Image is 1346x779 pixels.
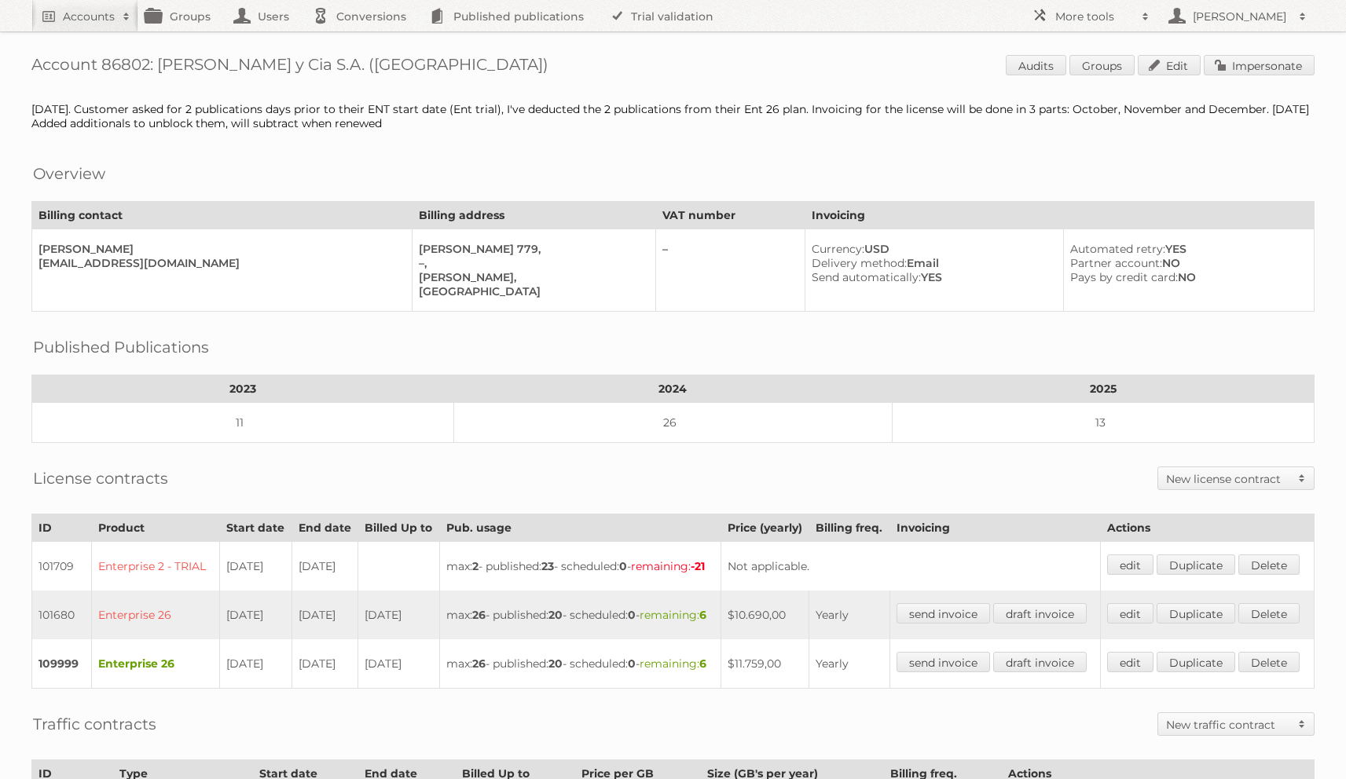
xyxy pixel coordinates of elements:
[220,591,292,639] td: [DATE]
[993,603,1087,624] a: draft invoice
[1070,256,1162,270] span: Partner account:
[1070,242,1301,256] div: YES
[32,514,92,542] th: ID
[33,335,209,359] h2: Published Publications
[292,514,358,542] th: End date
[1204,55,1315,75] a: Impersonate
[1238,554,1300,575] a: Delete
[812,242,864,256] span: Currency:
[721,514,809,542] th: Price (yearly)
[1238,652,1300,672] a: Delete
[1070,242,1165,256] span: Automated retry:
[721,639,809,689] td: $11.759,00
[33,712,156,736] h2: Traffic contracts
[419,256,643,270] div: –,
[1157,652,1235,672] a: Duplicate
[812,270,1051,284] div: YES
[893,403,1315,443] td: 13
[419,270,643,284] div: [PERSON_NAME],
[92,591,220,639] td: Enterprise 26
[439,639,721,689] td: max: - published: - scheduled: -
[1006,55,1066,75] a: Audits
[32,542,92,591] td: 101709
[628,608,636,622] strong: 0
[39,256,399,270] div: [EMAIL_ADDRESS][DOMAIN_NAME]
[472,608,486,622] strong: 26
[548,608,563,622] strong: 20
[809,639,890,689] td: Yearly
[812,256,1051,270] div: Email
[628,656,636,671] strong: 0
[292,591,358,639] td: [DATE]
[893,375,1315,403] th: 2025
[1070,256,1301,270] div: NO
[33,162,105,185] h2: Overview
[1055,9,1134,24] h2: More tools
[889,514,1100,542] th: Invoicing
[656,229,805,312] td: –
[640,656,706,671] span: remaining:
[631,559,705,573] span: remaining:
[656,202,805,229] th: VAT number
[1158,713,1314,735] a: New traffic contract
[32,591,92,639] td: 101680
[897,603,990,624] a: send invoice
[220,542,292,591] td: [DATE]
[39,242,399,256] div: [PERSON_NAME]
[1138,55,1201,75] a: Edit
[1070,270,1178,284] span: Pays by credit card:
[439,591,721,639] td: max: - published: - scheduled: -
[92,514,220,542] th: Product
[292,639,358,689] td: [DATE]
[1157,603,1235,624] a: Duplicate
[897,652,990,672] a: send invoice
[472,559,479,573] strong: 2
[32,403,454,443] td: 11
[220,639,292,689] td: [DATE]
[691,559,705,573] strong: -21
[1107,603,1153,624] a: edit
[220,514,292,542] th: Start date
[1166,471,1290,487] h2: New license contract
[812,256,907,270] span: Delivery method:
[63,9,115,24] h2: Accounts
[721,591,809,639] td: $10.690,00
[1157,554,1235,575] a: Duplicate
[92,542,220,591] td: Enterprise 2 - TRIAL
[812,270,921,284] span: Send automatically:
[1158,467,1314,489] a: New license contract
[1069,55,1135,75] a: Groups
[1290,713,1314,735] span: Toggle
[1070,270,1301,284] div: NO
[699,608,706,622] strong: 6
[31,102,1315,130] div: [DATE]. Customer asked for 2 publications days prior to their ENT start date (Ent trial), I've de...
[358,639,440,689] td: [DATE]
[31,55,1315,79] h1: Account 86802: [PERSON_NAME] y Cia S.A. ([GEOGRAPHIC_DATA])
[453,375,892,403] th: 2024
[32,639,92,689] td: 109999
[32,375,454,403] th: 2023
[439,542,721,591] td: max: - published: - scheduled: -
[292,542,358,591] td: [DATE]
[548,656,563,671] strong: 20
[453,403,892,443] td: 26
[32,202,413,229] th: Billing contact
[809,514,890,542] th: Billing freq.
[541,559,554,573] strong: 23
[805,202,1315,229] th: Invoicing
[993,652,1087,672] a: draft invoice
[1166,717,1290,733] h2: New traffic contract
[1290,467,1314,489] span: Toggle
[419,284,643,298] div: [GEOGRAPHIC_DATA]
[1189,9,1291,24] h2: [PERSON_NAME]
[812,242,1051,256] div: USD
[1107,554,1153,575] a: edit
[1107,652,1153,672] a: edit
[699,656,706,671] strong: 6
[640,608,706,622] span: remaining:
[92,639,220,689] td: Enterprise 26
[1101,514,1315,542] th: Actions
[809,591,890,639] td: Yearly
[358,591,440,639] td: [DATE]
[1238,603,1300,624] a: Delete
